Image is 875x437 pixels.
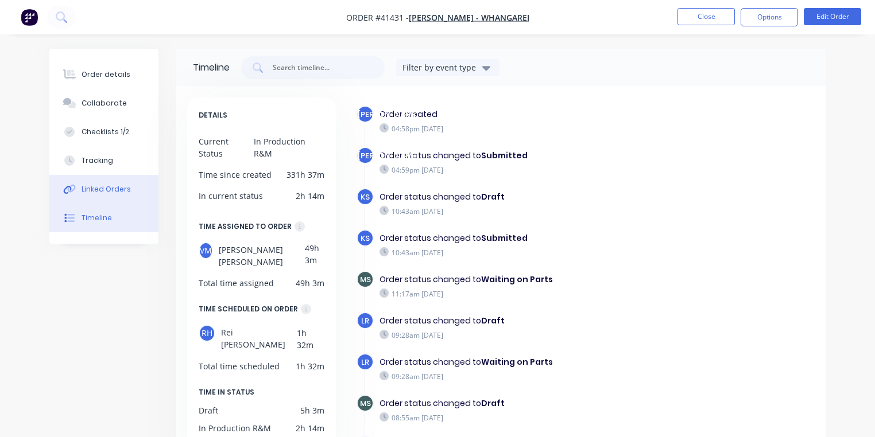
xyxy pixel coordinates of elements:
[481,315,505,326] b: Draft
[380,330,660,340] div: 09:28am [DATE]
[199,109,227,122] span: DETAILS
[49,118,158,146] button: Checklists 1/2
[380,232,660,244] div: Order status changed to
[272,62,367,73] input: Search timeline...
[199,135,254,159] div: Current Status
[380,274,660,286] div: Order status changed to
[82,69,130,80] div: Order details
[82,98,127,108] div: Collaborate
[481,274,553,285] b: Waiting on Parts
[380,191,660,203] div: Order status changed to
[361,315,369,326] span: LR
[296,422,324,434] div: 2h 14m
[804,8,861,25] button: Edit Order
[199,277,274,289] div: Total time assigned
[380,150,660,162] div: Order status changed to
[380,288,660,299] div: 11:17am [DATE]
[199,169,272,181] div: Time since created
[346,12,409,23] span: Order #41431 -
[380,165,660,175] div: 04:59pm [DATE]
[21,9,38,26] img: Factory
[199,422,271,434] div: In Production R&M
[358,109,419,120] span: [PERSON_NAME]
[305,242,324,268] div: 49h 3m
[286,169,324,181] div: 331h 37m
[361,192,370,202] span: KS
[296,360,324,372] div: 1h 32m
[360,398,371,409] span: MS
[380,108,660,120] div: Order created
[380,123,660,134] div: 04:58pm [DATE]
[380,412,660,423] div: 08:55am [DATE]
[49,60,158,89] button: Order details
[361,233,370,244] span: KS
[300,404,324,416] div: 5h 3m
[49,146,158,175] button: Tracking
[199,190,263,202] div: In current status
[82,127,129,137] div: Checklists 1/2
[199,360,280,372] div: Total time scheduled
[199,325,215,342] div: RH
[199,386,254,399] span: TIME IN STATUS
[49,204,158,232] button: Timeline
[361,357,369,368] span: LR
[221,325,297,351] span: Rei [PERSON_NAME]
[481,191,505,202] b: Draft
[409,12,529,23] a: [PERSON_NAME] - Whangarei
[49,89,158,118] button: Collaborate
[296,190,324,202] div: 2h 14m
[219,242,305,268] span: [PERSON_NAME] [PERSON_NAME]
[193,61,230,75] div: Timeline
[82,155,113,166] div: Tracking
[199,303,298,315] div: TIME SCHEDULED ON ORDER
[199,404,218,416] div: Draft
[741,8,798,26] button: Options
[677,8,735,25] button: Close
[199,220,292,233] div: TIME ASSIGNED TO ORDER
[481,356,553,368] b: Waiting on Parts
[380,247,660,257] div: 10:43am [DATE]
[297,325,324,351] div: 1h 32m
[358,150,419,161] span: [PERSON_NAME]
[481,232,528,244] b: Submitted
[396,59,500,76] button: Filter by event type
[402,61,479,73] div: Filter by event type
[296,277,324,289] div: 49h 3m
[360,274,371,285] span: MS
[199,242,213,259] div: VM
[82,184,131,194] div: Linked Orders
[82,213,112,223] div: Timeline
[380,397,660,409] div: Order status changed to
[481,397,505,409] b: Draft
[254,135,324,159] div: In Production R&M
[380,371,660,381] div: 09:28am [DATE]
[380,206,660,216] div: 10:43am [DATE]
[49,175,158,204] button: Linked Orders
[380,356,660,368] div: Order status changed to
[481,150,528,161] b: Submitted
[380,315,660,327] div: Order status changed to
